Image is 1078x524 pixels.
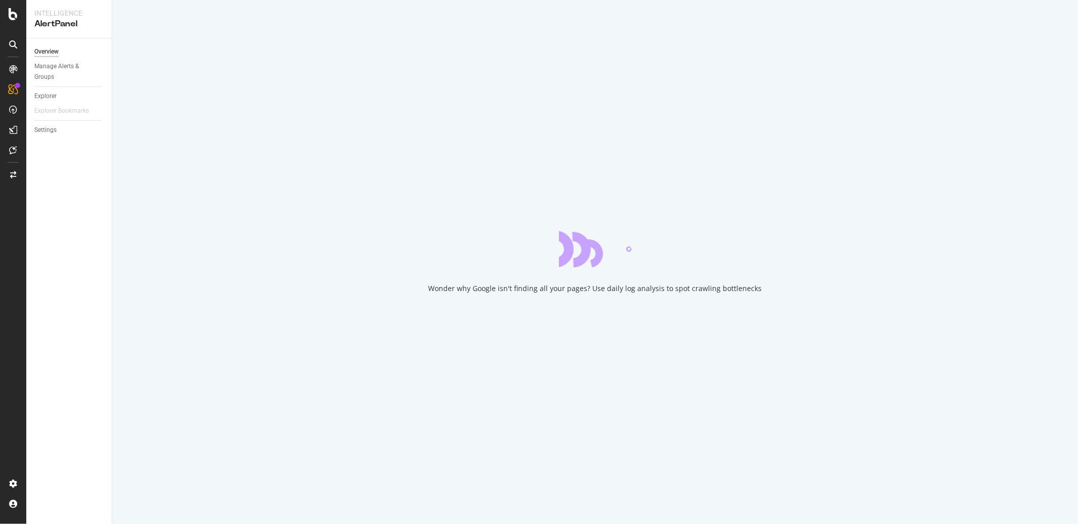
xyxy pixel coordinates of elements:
[34,106,89,116] div: Explorer Bookmarks
[34,8,104,18] div: Intelligence
[34,91,105,102] a: Explorer
[34,18,104,30] div: AlertPanel
[34,125,57,135] div: Settings
[559,231,632,267] div: animation
[34,46,105,57] a: Overview
[429,283,762,294] div: Wonder why Google isn't finding all your pages? Use daily log analysis to spot crawling bottlenecks
[34,125,105,135] a: Settings
[34,91,57,102] div: Explorer
[34,46,59,57] div: Overview
[34,61,95,82] div: Manage Alerts & Groups
[34,106,99,116] a: Explorer Bookmarks
[34,61,105,82] a: Manage Alerts & Groups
